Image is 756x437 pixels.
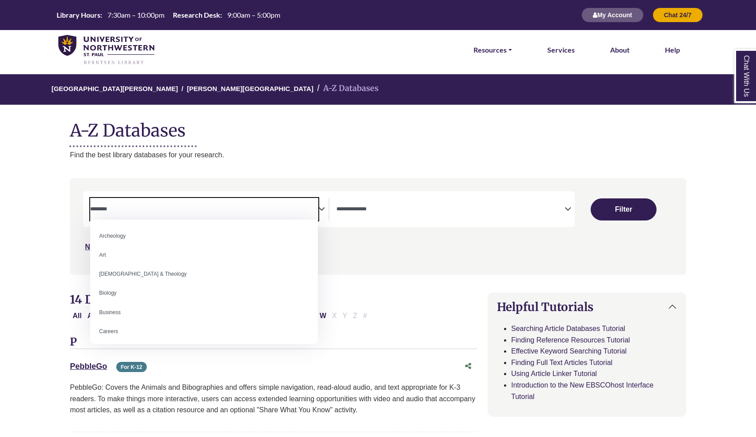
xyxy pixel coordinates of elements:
[70,292,143,307] span: 14 Databases
[85,310,95,322] button: Filter Results A
[227,11,280,19] span: 9:00am – 5:00pm
[51,84,178,92] a: [GEOGRAPHIC_DATA][PERSON_NAME]
[70,310,84,322] button: All
[169,10,222,19] th: Research Desk:
[581,11,644,19] a: My Account
[459,358,477,375] button: Share this database
[313,82,378,95] li: A-Z Databases
[591,198,657,220] button: Submit for Search Results
[511,359,612,366] a: Finding Full Text Articles Tutorial
[511,370,597,377] a: Using Article Linker Tutorial
[187,84,313,92] a: [PERSON_NAME][GEOGRAPHIC_DATA]
[90,206,318,213] textarea: Search
[653,11,703,19] a: Chat 24/7
[581,8,644,23] button: My Account
[90,246,318,265] li: Art
[53,10,284,19] table: Hours Today
[511,325,625,332] a: Searching Article Databases Tutorial
[336,206,565,213] textarea: Search
[70,312,370,319] div: Alpha-list to filter by first letter of database name
[53,10,284,20] a: Hours Today
[511,347,626,355] a: Effective Keyword Searching Tutorial
[70,362,107,371] a: PebbleGo
[90,265,318,284] li: [DEMOGRAPHIC_DATA] & Theology
[70,74,686,105] nav: breadcrumb
[116,362,147,372] span: For K-12
[53,10,103,19] th: Library Hours:
[511,381,653,400] a: Introduction to the New EBSCOhost Interface Tutorial
[488,293,686,321] button: Helpful Tutorials
[90,322,318,341] li: Careers
[70,336,477,349] h3: P
[317,310,329,322] button: Filter Results W
[90,227,318,246] li: Archeology
[665,44,680,56] a: Help
[107,11,164,19] span: 7:30am – 10:00pm
[70,114,686,141] h1: A-Z Databases
[473,44,512,56] a: Resources
[653,8,703,23] button: Chat 24/7
[70,178,686,274] nav: Search filters
[511,336,630,344] a: Finding Reference Resources Tutorial
[547,44,575,56] a: Services
[610,44,630,56] a: About
[58,35,154,65] img: library_home
[90,284,318,303] li: Biology
[85,243,295,251] a: Not sure where to start? Check our Recommended Databases.
[70,382,477,416] p: PebbleGo: Covers the Animals and Bibographies and offers simple navigation, read-aloud audio, and...
[70,149,686,161] p: Find the best library databases for your research.
[90,303,318,322] li: Business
